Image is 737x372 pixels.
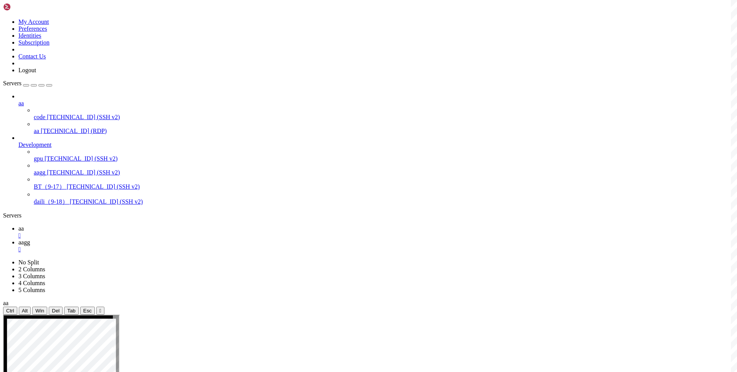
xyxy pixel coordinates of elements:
[18,232,734,239] a: 
[19,307,31,315] button: Alt
[3,300,8,306] span: aa
[3,212,734,219] div: Servers
[3,10,6,16] div: (0, 1)
[47,114,120,120] span: [TECHNICAL_ID] (SSH v2)
[18,280,45,286] a: 4 Columns
[34,155,43,162] span: gpu
[18,18,49,25] a: My Account
[18,287,45,293] a: 5 Columns
[34,128,734,135] a: aa [TECHNICAL_ID] (RDP)
[80,307,95,315] button: Esc
[67,183,140,190] span: [TECHNICAL_ID] (SSH v2)
[18,246,734,253] a: 
[18,32,41,39] a: Identities
[18,100,24,106] span: aa
[18,225,24,232] span: aa
[34,176,734,191] li: BT（9-17） [TECHNICAL_ID] (SSH v2)
[34,198,734,206] a: daili（9-18） [TECHNICAL_ID] (SSH v2)
[83,308,92,314] span: Esc
[34,183,65,190] span: BT（9-17）
[18,100,734,107] a: aa
[18,266,45,272] a: 2 Columns
[3,80,21,86] span: Servers
[18,141,51,148] span: Development
[18,225,734,239] a: aa
[34,198,68,205] span: daili（9-18）
[35,308,44,314] span: Win
[34,128,39,134] span: aa
[34,114,45,120] span: code
[22,308,28,314] span: Alt
[3,80,52,86] a: Servers
[18,141,734,148] a: Development
[34,114,734,121] a: code [TECHNICAL_ID] (SSH v2)
[18,53,46,60] a: Contact Us
[18,239,734,253] a: aagg
[34,191,734,206] li: daili（9-18） [TECHNICAL_ID] (SSH v2)
[3,3,636,10] x-row: Connecting [TECHNICAL_ID]...
[3,307,17,315] button: Ctrl
[18,67,36,73] a: Logout
[99,308,101,314] div: 
[18,25,47,32] a: Preferences
[18,259,39,266] a: No Split
[64,307,79,315] button: Tab
[41,128,107,134] span: [TECHNICAL_ID] (RDP)
[18,93,734,135] li: aa
[47,169,120,176] span: [TECHNICAL_ID] (SSH v2)
[32,307,47,315] button: Win
[34,107,734,121] li: code [TECHNICAL_ID] (SSH v2)
[34,183,734,191] a: BT（9-17） [TECHNICAL_ID] (SSH v2)
[18,239,30,246] span: aagg
[18,273,45,279] a: 3 Columns
[45,155,117,162] span: [TECHNICAL_ID] (SSH v2)
[3,3,47,11] img: Shellngn
[52,308,59,314] span: Del
[6,308,14,314] span: Ctrl
[34,155,734,162] a: gpu [TECHNICAL_ID] (SSH v2)
[70,198,143,205] span: [TECHNICAL_ID] (SSH v2)
[18,135,734,206] li: Development
[67,308,76,314] span: Tab
[34,169,45,176] span: aagg
[96,307,104,315] button: 
[34,169,734,176] a: aagg [TECHNICAL_ID] (SSH v2)
[18,39,50,46] a: Subscription
[34,162,734,176] li: aagg [TECHNICAL_ID] (SSH v2)
[34,148,734,162] li: gpu [TECHNICAL_ID] (SSH v2)
[49,307,63,315] button: Del
[34,121,734,135] li: aa [TECHNICAL_ID] (RDP)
